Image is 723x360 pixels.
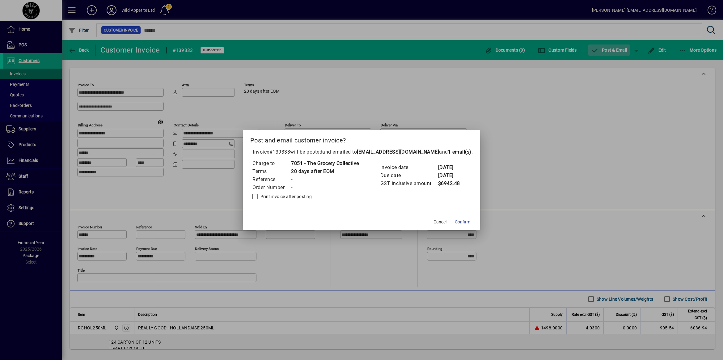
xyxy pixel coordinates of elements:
span: and emailed to [322,149,471,155]
td: Reference [252,176,291,184]
span: and [439,149,471,155]
td: Terms [252,167,291,176]
td: Charge to [252,159,291,167]
td: - [291,176,359,184]
td: 20 days after EOM [291,167,359,176]
td: GST inclusive amount [380,180,438,188]
b: [EMAIL_ADDRESS][DOMAIN_NAME] [357,149,439,155]
p: Invoice will be posted . [250,148,473,156]
button: Confirm [452,216,473,227]
h2: Post and email customer invoice? [243,130,480,148]
td: [DATE] [438,163,463,172]
span: Confirm [455,219,470,225]
label: Print invoice after posting [259,193,312,200]
td: Invoice date [380,163,438,172]
button: Cancel [430,216,450,227]
td: Due date [380,172,438,180]
td: Order Number [252,184,291,192]
td: 7051 - The Grocery Collective [291,159,359,167]
span: Cancel [433,219,446,225]
b: 1 email(s) [448,149,471,155]
td: [DATE] [438,172,463,180]
td: $6942.48 [438,180,463,188]
td: - [291,184,359,192]
span: #139333 [269,149,290,155]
